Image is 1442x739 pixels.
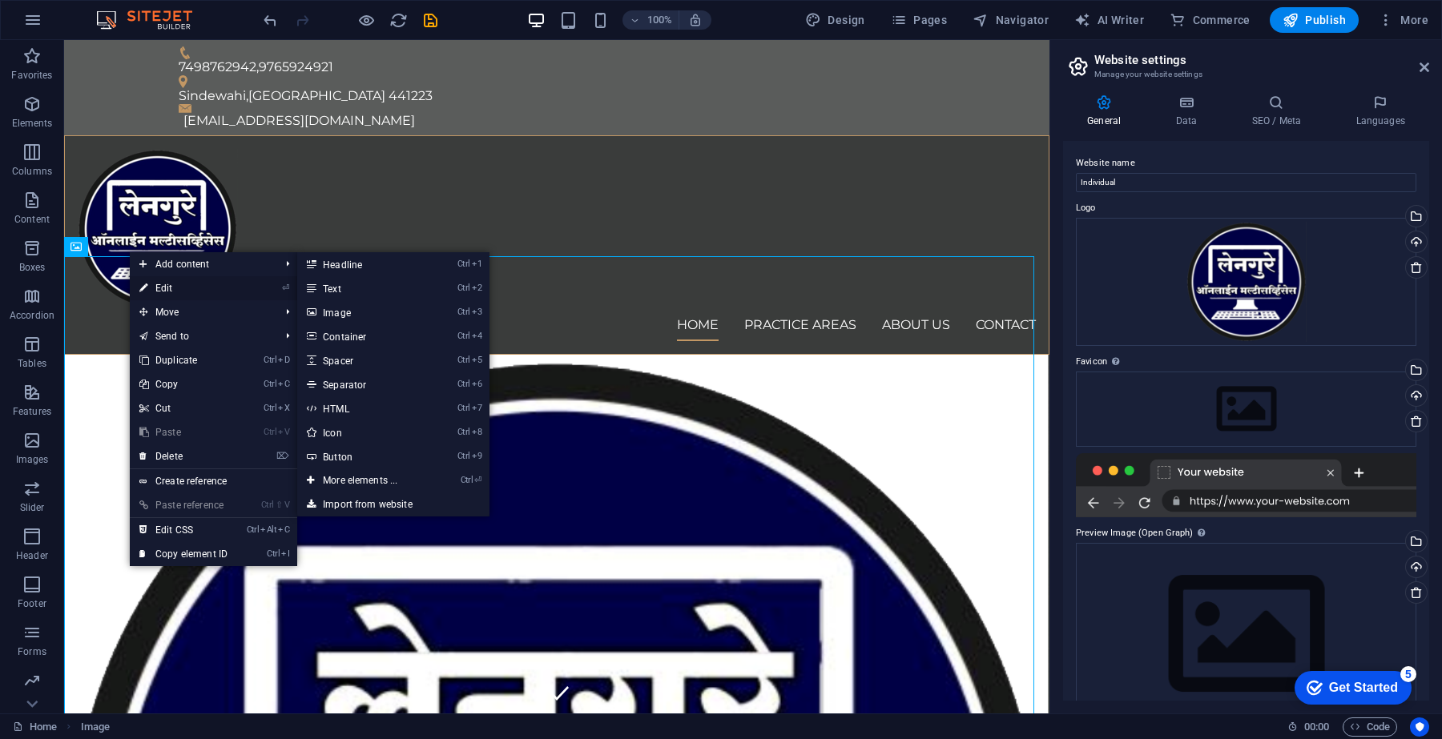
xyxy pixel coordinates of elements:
i: Ctrl [264,403,276,413]
i: On resize automatically adjust zoom level to fit chosen device. [688,13,703,27]
i: Ctrl [457,331,470,341]
p: Marketing [10,693,54,706]
nav: breadcrumb [81,717,110,737]
i: ⏎ [474,475,481,485]
a: Ctrl5Spacer [297,348,429,372]
a: Ctrl4Container [297,324,429,348]
span: Add content [130,252,273,276]
button: Click here to leave preview mode and continue editing [356,10,376,30]
span: Pages [891,12,947,28]
i: 3 [472,307,482,317]
p: Tables [18,357,46,370]
i: Ctrl [264,427,276,437]
a: Create reference [130,469,297,493]
a: CtrlAltCEdit CSS [130,518,237,542]
div: Select files from the file manager, stock photos, or upload file(s) [1076,543,1416,726]
a: Ctrl6Separator [297,372,429,396]
i: Ctrl [264,355,276,365]
i: Ctrl [457,451,470,461]
span: : [1315,721,1318,733]
p: Images [16,453,49,466]
i: I [281,548,289,559]
i: ⇧ [276,500,283,510]
i: 1 [472,259,482,269]
i: ⏎ [282,283,289,293]
p: Forms [18,645,46,658]
div: Get Started 5 items remaining, 0% complete [13,8,130,42]
p: Columns [12,165,52,178]
a: ⏎Edit [130,276,237,300]
i: 2 [472,283,482,293]
a: ⌦Delete [130,444,237,468]
a: Ctrl8Icon [297,420,429,444]
button: undo [260,10,280,30]
a: Ctrl9Button [297,444,429,468]
span: More [1378,12,1428,28]
i: Ctrl [457,427,470,437]
i: V [278,427,289,437]
span: Publish [1283,12,1346,28]
span: Commerce [1170,12,1251,28]
i: C [278,524,289,535]
i: Save (Ctrl+S) [421,11,440,30]
i: ⌦ [276,451,289,461]
p: Slider [20,501,45,514]
p: Boxes [19,261,46,274]
p: Elements [12,117,53,130]
i: Ctrl [457,283,470,293]
a: CtrlICopy element ID [130,542,237,566]
h6: Session time [1287,717,1330,737]
span: Design [805,12,865,28]
h2: Website settings [1094,53,1429,67]
span: Move [130,300,273,324]
a: Ctrl7HTML [297,396,429,420]
i: Ctrl [457,379,470,389]
h4: General [1063,94,1151,128]
a: Import from website [297,492,489,516]
div: Get Started [47,18,116,32]
span: 00 00 [1304,717,1329,737]
i: C [278,379,289,389]
span: Code [1350,717,1390,737]
i: Ctrl [247,524,260,535]
a: CtrlVPaste [130,420,237,444]
button: 100% [622,10,679,30]
i: Ctrl [457,355,470,365]
button: Commerce [1163,7,1257,33]
i: 9 [472,451,482,461]
i: Undo: Add element (Ctrl+Z) [261,11,280,30]
button: reload [389,10,408,30]
i: Ctrl [264,379,276,389]
button: Design [799,7,872,33]
a: Click to cancel selection. Double-click to open Pages [13,717,57,737]
a: CtrlDDuplicate [130,348,237,372]
i: Ctrl [261,500,274,510]
h4: SEO / Meta [1227,94,1331,128]
span: AI Writer [1074,12,1144,28]
i: Ctrl [267,548,280,559]
a: Ctrl3Image [297,300,429,324]
i: 8 [472,427,482,437]
button: AI Writer [1068,7,1150,33]
i: D [278,355,289,365]
a: Ctrl1Headline [297,252,429,276]
h4: Data [1151,94,1227,128]
a: CtrlXCut [130,396,237,420]
label: Logo [1076,199,1416,218]
p: Header [16,549,48,562]
i: X [278,403,289,413]
i: Ctrl [461,475,473,485]
i: 4 [472,331,482,341]
i: Reload page [389,11,408,30]
button: Pages [884,7,953,33]
i: 6 [472,379,482,389]
button: Usercentrics [1410,717,1429,737]
p: Footer [18,597,46,610]
h4: Languages [1331,94,1429,128]
button: save [421,10,440,30]
i: Ctrl [457,403,470,413]
i: 7 [472,403,482,413]
i: Ctrl [457,307,470,317]
i: 5 [472,355,482,365]
p: Accordion [10,309,54,322]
